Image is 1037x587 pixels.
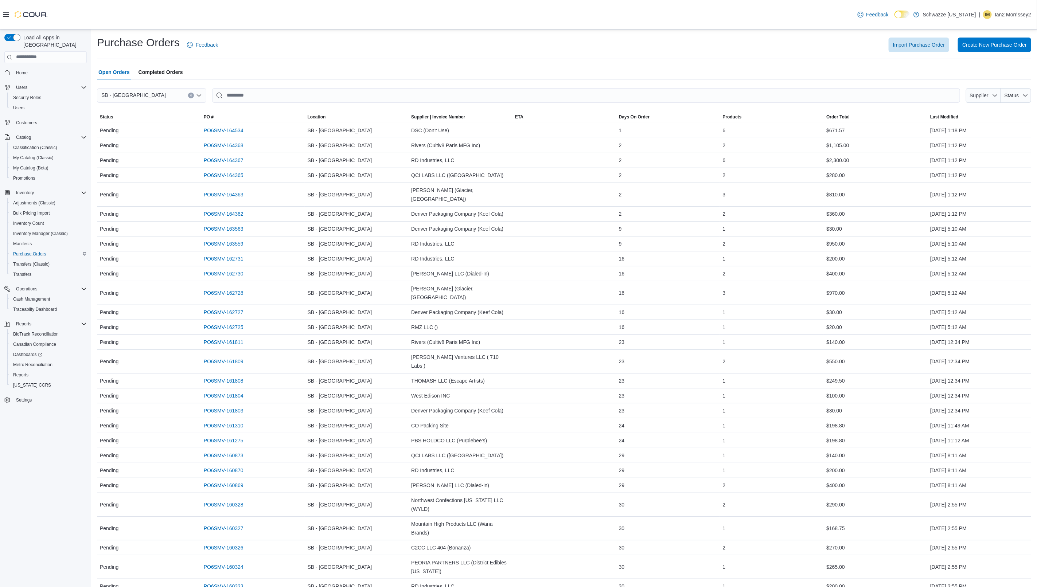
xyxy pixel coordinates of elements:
[723,308,726,317] span: 1
[10,330,87,338] span: BioTrack Reconciliation
[962,41,1027,48] span: Create New Purchase Order
[100,210,118,218] span: Pending
[7,218,90,228] button: Inventory Count
[823,335,927,349] div: $140.00
[308,269,372,278] span: SB - [GEOGRAPHIC_DATA]
[204,269,243,278] a: PO6SMV-162730
[10,103,27,112] a: Users
[619,190,622,199] span: 2
[1,395,90,405] button: Settings
[100,357,118,366] span: Pending
[10,153,87,162] span: My Catalog (Classic)
[16,190,34,196] span: Inventory
[894,11,910,18] input: Dark Mode
[13,261,50,267] span: Transfers (Classic)
[1,117,90,128] button: Customers
[10,260,87,269] span: Transfers (Classic)
[408,168,512,183] div: QCI LABS LLC ([GEOGRAPHIC_DATA])
[13,105,24,111] span: Users
[10,199,87,207] span: Adjustments (Classic)
[10,219,47,228] a: Inventory Count
[823,207,927,221] div: $360.00
[723,323,726,332] span: 1
[970,93,989,98] span: Supplier
[723,338,726,347] span: 1
[923,10,976,19] p: Schwazze [US_STATE]
[823,138,927,153] div: $1,105.00
[10,164,51,172] a: My Catalog (Beta)
[408,111,512,123] button: Supplier | Invoice Number
[204,210,243,218] a: PO6SMV-164362
[204,224,243,233] a: PO6SMV-163563
[13,320,34,328] button: Reports
[927,251,1031,266] div: [DATE] 5:12 AM
[13,320,87,328] span: Reports
[723,141,726,150] span: 2
[723,171,726,180] span: 2
[16,134,31,140] span: Catalog
[13,341,56,347] span: Canadian Compliance
[927,111,1031,123] button: Last Modified
[13,396,35,404] a: Settings
[10,229,87,238] span: Inventory Manager (Classic)
[10,360,55,369] a: Metrc Reconciliation
[204,524,243,533] a: PO6SMV-160327
[13,118,40,127] a: Customers
[823,251,927,266] div: $200.00
[308,171,372,180] span: SB - [GEOGRAPHIC_DATA]
[408,335,512,349] div: Rivers (Cultiv8 Paris MFG Inc)
[16,70,28,76] span: Home
[13,241,32,247] span: Manifests
[100,141,118,150] span: Pending
[408,123,512,138] div: DSC (Don't Use)
[100,308,118,317] span: Pending
[100,323,118,332] span: Pending
[308,141,372,150] span: SB - [GEOGRAPHIC_DATA]
[408,183,512,206] div: [PERSON_NAME] (Glacier, [GEOGRAPHIC_DATA])
[13,285,87,293] span: Operations
[97,35,180,50] h1: Purchase Orders
[723,224,726,233] span: 1
[13,285,40,293] button: Operations
[16,85,27,90] span: Users
[204,114,214,120] span: PO #
[7,173,90,183] button: Promotions
[16,286,38,292] span: Operations
[308,210,372,218] span: SB - [GEOGRAPHIC_DATA]
[10,250,87,258] span: Purchase Orders
[188,93,194,98] button: Clear input
[13,395,87,404] span: Settings
[7,208,90,218] button: Bulk Pricing Import
[7,349,90,360] a: Dashboards
[100,156,118,165] span: Pending
[204,171,243,180] a: PO6SMV-164365
[979,10,981,19] p: |
[619,289,625,297] span: 16
[7,294,90,304] button: Cash Management
[10,381,54,390] a: [US_STATE] CCRS
[619,210,622,218] span: 2
[100,338,118,347] span: Pending
[13,251,46,257] span: Purchase Orders
[204,126,243,135] a: PO6SMV-164534
[7,259,90,269] button: Transfers (Classic)
[13,331,59,337] span: BioTrack Reconciliation
[408,266,512,281] div: [PERSON_NAME] LLC (Dialed-In)
[204,141,243,150] a: PO6SMV-164368
[13,68,87,77] span: Home
[930,114,958,120] span: Last Modified
[823,153,927,168] div: $2,300.00
[13,188,37,197] button: Inventory
[184,38,221,52] a: Feedback
[7,304,90,314] button: Traceabilty Dashboard
[201,111,305,123] button: PO #
[7,142,90,153] button: Classification (Classic)
[408,305,512,320] div: Denver Packaging Company (Keef Cola)
[893,41,945,48] span: Import Purchase Order
[619,141,622,150] span: 2
[10,295,53,304] a: Cash Management
[10,250,49,258] a: Purchase Orders
[16,397,32,403] span: Settings
[100,114,113,120] span: Status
